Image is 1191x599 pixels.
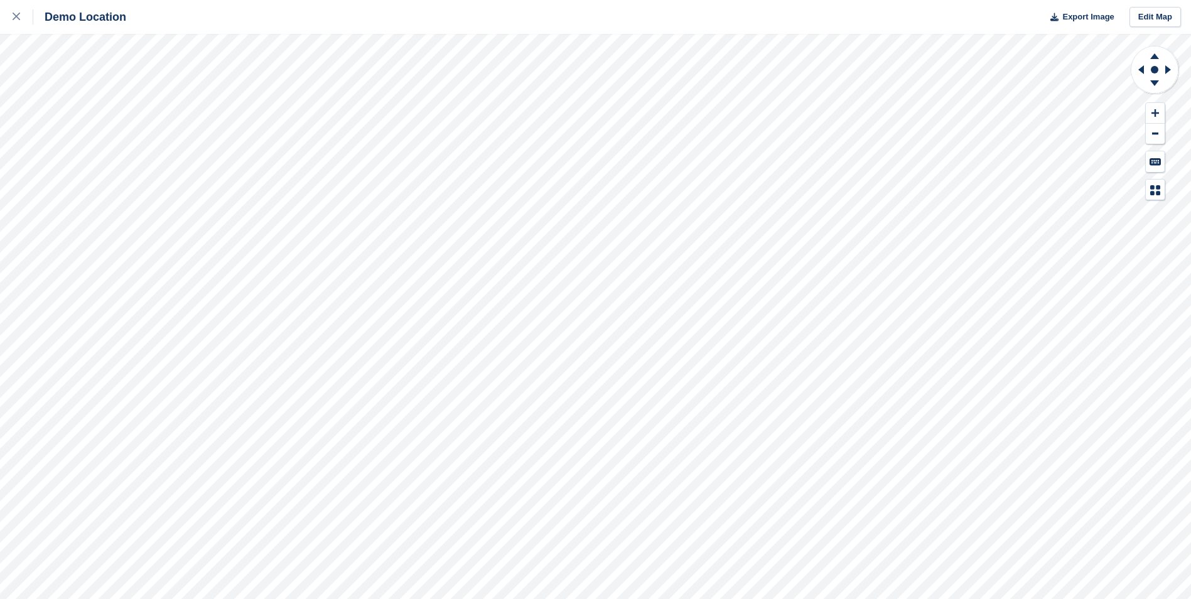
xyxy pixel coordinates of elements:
div: Demo Location [33,9,126,24]
button: Map Legend [1146,180,1165,200]
button: Export Image [1043,7,1114,28]
button: Zoom Out [1146,124,1165,144]
span: Export Image [1062,11,1114,23]
button: Zoom In [1146,103,1165,124]
a: Edit Map [1129,7,1181,28]
button: Keyboard Shortcuts [1146,151,1165,172]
